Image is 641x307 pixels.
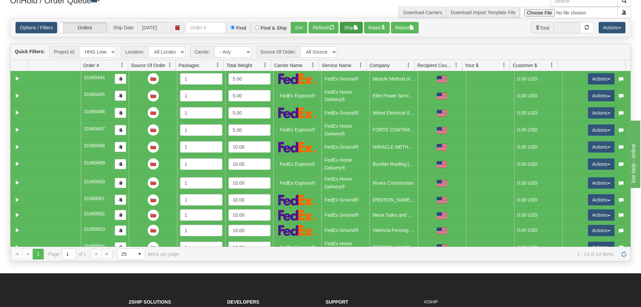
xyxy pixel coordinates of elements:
[115,91,126,101] button: Copy to clipboard
[514,140,562,155] td: 0.00 USD
[13,226,22,235] a: Expand
[278,73,317,84] img: FedEx Express®
[278,107,317,118] img: FedEx Express®
[618,249,629,259] a: Refresh
[148,210,159,221] img: File
[13,179,22,187] a: Expand
[369,140,418,155] td: MIRACLE METHOD OF TEMPE
[227,299,259,305] strong: Developers
[498,59,510,71] a: Your $ filter column settings
[15,22,57,33] a: Options / Filters
[115,142,126,152] button: Copy to clipboard
[84,211,105,216] span: 31669502
[437,212,447,219] img: US
[13,109,22,117] a: Expand
[62,249,76,259] input: Page 1
[33,249,43,259] span: Page 1
[179,62,199,69] span: Packages
[148,194,159,206] img: File
[437,110,447,117] img: US
[514,208,562,223] td: 0.00 USD
[83,62,99,69] span: Order #
[278,225,317,236] img: FedEx Express®
[322,62,351,69] span: Service Name
[369,238,418,257] td: [PERSON_NAME] Home Improvement
[277,160,319,168] div: FedEx Express®
[277,92,319,99] div: FedEx Express®
[115,178,126,188] button: Copy to clipboard
[148,177,159,188] img: File
[588,209,615,221] button: Actions
[588,194,615,206] button: Actions
[465,62,478,69] span: Your $
[278,210,317,221] img: FedEx Express®
[190,46,214,58] span: Carrier:
[48,248,86,260] span: Page of 1
[121,251,130,257] span: 25
[84,143,105,148] span: 31669498
[84,75,105,80] span: 31669494
[84,109,105,114] span: 31669496
[291,22,307,33] button: Go!
[148,225,159,236] img: File
[513,62,537,69] span: Customer $
[321,208,369,223] td: FedEx Ground®
[531,22,554,33] span: Total
[84,126,105,131] span: 31669497
[109,22,138,33] span: Ship Date
[437,180,447,187] img: US
[514,155,562,174] td: 0.00 USD
[588,90,615,101] button: Actions
[117,248,179,260] span: items per page
[588,177,615,189] button: Actions
[13,160,22,168] a: Expand
[514,238,562,257] td: 0.00 USD
[514,121,562,140] td: 0.00 USD
[236,26,246,30] label: Find
[134,249,145,259] span: select
[13,196,22,204] a: Expand
[369,174,418,192] td: Rivers Construction
[451,10,515,15] a: Download Import Template File
[364,22,390,33] button: Rates
[437,197,447,204] img: US
[321,105,369,120] td: FedEx Ground®
[588,141,615,153] button: Actions
[277,244,319,251] div: FedEx Express®
[278,194,317,206] img: FedEx Express®
[546,59,558,71] a: Customer $ filter column settings
[115,195,126,205] button: Copy to clipboard
[588,107,615,119] button: Actions
[451,59,462,71] a: Recipient Country filter column settings
[13,143,22,151] a: Expand
[129,299,171,305] strong: 2Ship Solutions
[321,174,369,192] td: FedEx Home Delivery®
[588,73,615,85] button: Actions
[321,155,369,174] td: FedEx Home Delivery®
[115,242,126,252] button: Copy to clipboard
[274,62,302,69] span: Carrier Name
[115,108,126,118] button: Copy to clipboard
[115,225,126,236] button: Copy to clipboard
[437,93,447,99] img: US
[13,211,22,219] a: Expand
[437,161,447,168] img: US
[321,140,369,155] td: FedEx Ground®
[321,223,369,238] td: FedEx Ground®
[115,210,126,220] button: Copy to clipboard
[84,179,105,184] span: 31669500
[514,105,562,120] td: 0.00 USD
[369,192,418,208] td: [PERSON_NAME] Heating & Air Conditioning
[514,86,562,105] td: 0.00 USD
[226,62,252,69] span: Total Weight
[588,158,615,170] button: Actions
[164,59,176,71] a: Source Of Order filter column settings
[369,208,418,223] td: Mesa Sales and Supply
[340,22,363,33] button: Ship
[148,107,159,118] img: File
[437,144,447,151] img: US
[148,124,159,135] img: File
[626,119,640,188] iframe: chat widget
[84,92,105,97] span: 31669495
[369,155,418,174] td: Bumble Roofing [GEOGRAPHIC_DATA]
